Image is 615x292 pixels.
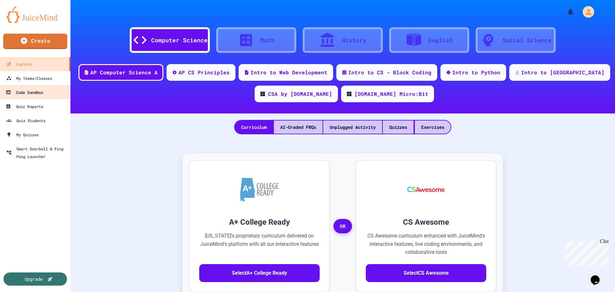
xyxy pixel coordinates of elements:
[355,90,428,98] div: [DOMAIN_NAME] Micro:Bit
[6,103,44,111] div: Quiz Reports
[401,170,451,209] img: CS Awesome
[25,276,43,282] div: Upgrade
[333,219,352,234] span: OR
[260,92,265,96] img: CODE_logo_RGB.png
[428,36,453,45] div: English
[366,232,486,256] p: CS Awesome curriculum enhanced with JuiceMind's interactive features, live coding environments, a...
[178,69,230,76] div: AP CS Principles
[323,121,382,134] div: Unplugged Activity
[383,121,414,134] div: Quizzes
[347,92,351,96] img: CODE_logo_RGB.png
[151,36,208,45] div: Computer Science
[502,36,552,45] div: Social Science
[521,69,604,76] div: Intro to [GEOGRAPHIC_DATA]
[562,238,609,266] iframe: chat widget
[274,121,323,134] div: AI-Graded FRQs
[260,36,275,45] div: Math
[366,264,486,282] button: SelectCS Awesome
[268,90,332,98] div: CSA by [DOMAIN_NAME]
[6,131,39,138] div: My Quizzes
[3,3,44,41] div: Chat with us now!Close
[235,121,273,134] div: Curriculum
[348,69,431,76] div: Intro to CS - Block Coding
[576,4,596,19] div: My Account
[6,88,44,96] div: Code Sandbox
[199,216,320,228] h3: A+ College Ready
[240,178,279,202] img: A+ College Ready
[366,216,486,228] h3: CS Awesome
[6,74,52,82] div: My Teams/Classes
[90,69,158,76] div: AP Computer Science A
[555,6,576,17] div: My Notifications
[6,6,64,23] img: logo-orange.svg
[250,69,327,76] div: Intro to Web Development
[6,145,68,160] div: Smart Doorbell & Ping Pong Launcher
[6,117,45,124] div: Quiz Students
[3,34,67,49] a: Create
[588,266,609,286] iframe: chat widget
[342,36,366,45] div: History
[199,264,320,282] button: SelectA+ College Ready
[6,60,32,68] div: Explore
[199,232,320,256] p: [US_STATE]'s proprietary curriculum delivered on JuiceMind's platform with all our interactive fe...
[452,69,500,76] div: Intro to Python
[415,121,451,134] div: Exercises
